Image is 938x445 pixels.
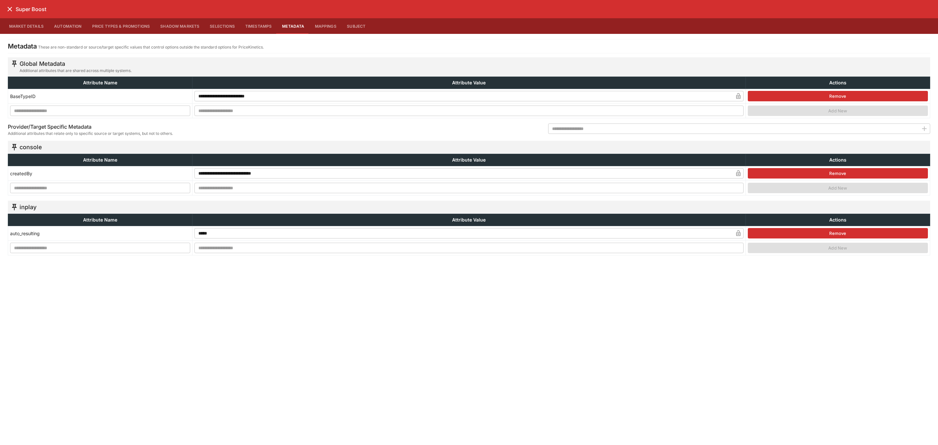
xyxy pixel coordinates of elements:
button: Subject [342,18,371,34]
h4: Metadata [8,42,37,50]
td: BaseTypeID [8,89,192,104]
button: Automation [49,18,87,34]
button: Market Details [4,18,49,34]
th: Actions [746,77,930,89]
th: Attribute Value [192,214,746,226]
button: close [4,3,16,15]
th: Attribute Name [8,77,192,89]
th: Attribute Name [8,214,192,226]
td: auto_resulting [8,226,192,241]
th: Actions [746,214,930,226]
button: Remove [748,91,928,101]
th: Actions [746,154,930,166]
button: Remove [748,168,928,179]
th: Attribute Name [8,154,192,166]
h6: Provider/Target Specific Metadata [8,123,173,130]
p: These are non-standard or source/target specific values that control options outside the standard... [38,44,264,50]
button: Remove [748,228,928,238]
th: Attribute Value [192,154,746,166]
h6: Super Boost [16,6,46,13]
button: Price Types & Promotions [87,18,155,34]
button: Metadata [277,18,309,34]
span: Additional attributes that relate only to specific source or target systems, but not to others. [8,130,173,137]
span: Additional attributes that are shared across multiple systems. [20,67,132,74]
button: Selections [205,18,240,34]
button: Mappings [310,18,342,34]
h5: console [20,143,42,151]
th: Attribute Value [192,77,746,89]
button: Timestamps [240,18,277,34]
button: Shadow Markets [155,18,205,34]
h5: Global Metadata [20,60,132,67]
td: createdBy [8,166,192,181]
h5: inplay [20,203,36,211]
